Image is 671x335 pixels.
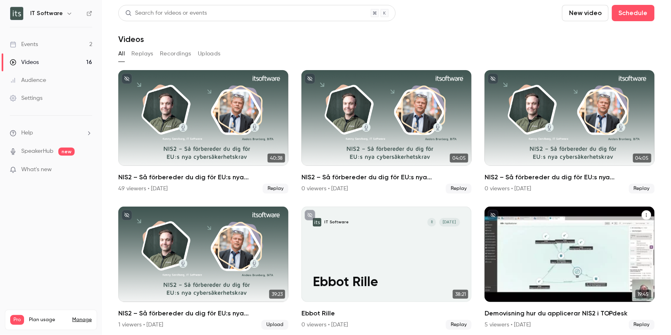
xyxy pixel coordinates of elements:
a: Manage [72,317,92,323]
span: 04:05 [633,154,651,163]
li: help-dropdown-opener [10,129,92,137]
span: Replay [629,184,655,194]
span: Help [21,129,33,137]
span: Replay [263,184,288,194]
span: 38:21 [453,290,468,299]
section: Videos [118,5,655,330]
div: 0 viewers • [DATE] [301,185,348,193]
a: 04:05NIS2 – Så förbereder du dig för EU:s nya cybersäkerhetskrav0 viewers • [DATE]Replay [485,70,655,194]
span: Pro [10,315,24,325]
div: Search for videos or events [125,9,207,18]
a: 19:45Demovisning hur du applicerar NIS2 i TOPdesk5 viewers • [DATE]Replay [485,207,655,330]
span: Replay [446,184,472,194]
p: Ebbot Rille [313,275,460,291]
div: 49 viewers • [DATE] [118,185,168,193]
li: NIS2 – Så förbereder du dig för EU:s nya cybersäkerhetskrav [485,70,655,194]
span: [DATE] [439,218,460,227]
h2: NIS2 – Så förbereder du dig för EU:s nya cybersäkerhetskrav [118,172,288,182]
a: 04:05NIS2 – Så förbereder du dig för EU:s nya cybersäkerhetskrav (teaser)0 viewers • [DATE]Replay [301,70,472,194]
span: Upload [261,320,288,330]
button: unpublished [305,210,315,220]
h2: NIS2 – Så förbereder du dig för EU:s nya cybersäkerhetskrav [118,309,288,318]
div: Events [10,40,38,48]
button: Replays [131,47,153,60]
div: 0 viewers • [DATE] [485,185,531,193]
div: Videos [10,58,39,66]
a: SpeakerHub [21,147,53,156]
iframe: Noticeable Trigger [82,166,92,174]
div: 5 viewers • [DATE] [485,321,531,329]
span: 39:23 [269,290,285,299]
span: Plan usage [29,317,67,323]
div: 0 viewers • [DATE] [301,321,348,329]
span: What's new [21,165,52,174]
a: 40:38NIS2 – Så förbereder du dig för EU:s nya cybersäkerhetskrav49 viewers • [DATE]Replay [118,70,288,194]
button: Recordings [160,47,191,60]
li: NIS2 – Så förbereder du dig för EU:s nya cybersäkerhetskrav (teaser) [301,70,472,194]
div: Audience [10,76,46,84]
img: IT Software [10,7,23,20]
div: R [427,218,436,227]
span: 04:05 [450,154,468,163]
h6: IT Software [30,9,63,18]
h2: Demovisning hur du applicerar NIS2 i TOPdesk [485,309,655,318]
button: unpublished [122,73,132,84]
a: Ebbot RilleIT SoftwareR[DATE]Ebbot Rille38:21Ebbot Rille0 viewers • [DATE]Replay [301,207,472,330]
button: unpublished [488,210,498,220]
div: Settings [10,94,42,102]
button: All [118,47,125,60]
span: Replay [446,320,472,330]
span: Replay [629,320,655,330]
li: NIS2 – Så förbereder du dig för EU:s nya cybersäkerhetskrav [118,207,288,330]
h2: Ebbot Rille [301,309,472,318]
span: new [58,148,75,156]
button: unpublished [305,73,315,84]
span: 40:38 [268,154,285,163]
button: Schedule [612,5,655,21]
a: 39:23NIS2 – Så förbereder du dig för EU:s nya cybersäkerhetskrav1 viewers • [DATE]Upload [118,207,288,330]
h2: NIS2 – Så förbereder du dig för EU:s nya cybersäkerhetskrav (teaser) [301,172,472,182]
button: New video [562,5,609,21]
h1: Videos [118,34,144,44]
li: Ebbot Rille [301,207,472,330]
p: IT Software [324,219,349,225]
li: Demovisning hur du applicerar NIS2 i TOPdesk [485,207,655,330]
h2: NIS2 – Så förbereder du dig för EU:s nya cybersäkerhetskrav [485,172,655,182]
img: Ebbot Rille [313,218,321,227]
button: Uploads [198,47,221,60]
li: NIS2 – Så förbereder du dig för EU:s nya cybersäkerhetskrav [118,70,288,194]
span: 19:45 [636,290,651,299]
button: unpublished [488,73,498,84]
div: 1 viewers • [DATE] [118,321,163,329]
button: unpublished [122,210,132,220]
